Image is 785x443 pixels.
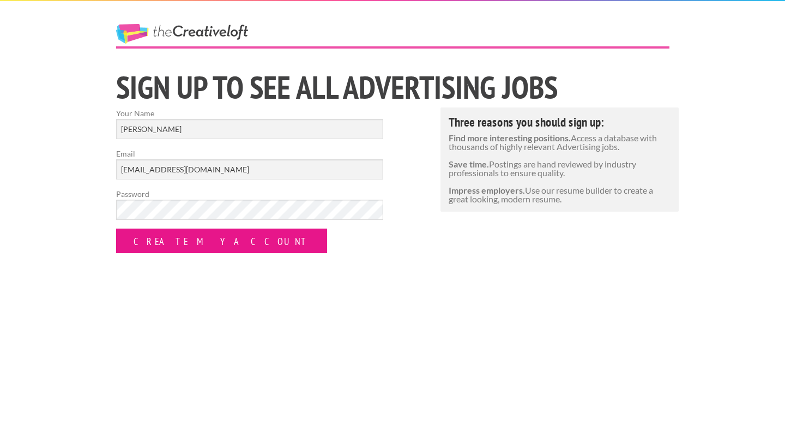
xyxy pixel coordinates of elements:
strong: Impress employers. [449,185,525,195]
h4: Three reasons you should sign up: [449,116,671,128]
h1: Sign Up to See All Advertising jobs [116,71,669,103]
input: Password [116,200,383,220]
div: Access a database with thousands of highly relevant Advertising jobs. Postings are hand reviewed ... [440,107,679,212]
label: Email [116,148,383,179]
input: Create my Account [116,229,327,253]
strong: Save time. [449,159,489,169]
a: The Creative Loft [116,24,248,44]
input: Email [116,159,383,179]
strong: Find more interesting positions. [449,133,571,143]
label: Password [116,188,383,220]
label: Your Name [116,107,383,139]
input: Your Name [116,119,383,139]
